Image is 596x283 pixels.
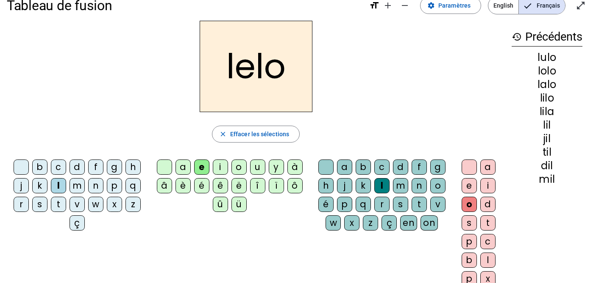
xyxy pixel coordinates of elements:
div: b [356,159,371,175]
div: e [462,178,477,193]
div: on [421,215,438,231]
div: f [412,159,427,175]
div: en [400,215,417,231]
div: w [88,197,103,212]
div: r [374,197,390,212]
div: til [512,147,582,157]
div: k [32,178,47,193]
div: g [107,159,122,175]
div: ç [382,215,397,231]
mat-icon: settings [427,2,435,9]
div: o [430,178,446,193]
div: jil [512,134,582,144]
div: h [125,159,141,175]
div: f [88,159,103,175]
div: û [213,197,228,212]
div: w [326,215,341,231]
div: q [356,197,371,212]
div: p [107,178,122,193]
div: z [363,215,378,231]
div: c [480,234,496,249]
mat-icon: format_size [369,0,379,11]
div: t [480,215,496,231]
div: a [175,159,191,175]
div: lulo [512,52,582,63]
div: n [88,178,103,193]
mat-icon: history [512,32,522,42]
div: â [157,178,172,193]
div: m [70,178,85,193]
div: p [337,197,352,212]
div: t [412,197,427,212]
div: t [51,197,66,212]
div: lolo [512,66,582,76]
span: Effacer les sélections [230,129,289,139]
div: r [14,197,29,212]
div: s [393,197,408,212]
div: q [125,178,141,193]
div: d [393,159,408,175]
div: o [462,197,477,212]
mat-icon: close [219,130,227,138]
div: lilo [512,93,582,103]
div: d [480,197,496,212]
div: l [480,253,496,268]
div: c [51,159,66,175]
span: Paramètres [438,0,471,11]
div: g [430,159,446,175]
h3: Précédents [512,27,582,47]
mat-icon: remove [400,0,410,11]
div: ë [231,178,247,193]
div: lila [512,107,582,117]
h2: lelo [200,21,312,112]
div: i [480,178,496,193]
div: e [194,159,209,175]
div: d [70,159,85,175]
div: j [14,178,29,193]
div: j [337,178,352,193]
div: u [250,159,265,175]
div: ï [269,178,284,193]
div: a [337,159,352,175]
div: à [287,159,303,175]
div: lalo [512,80,582,90]
div: è [175,178,191,193]
div: lil [512,120,582,130]
div: s [32,197,47,212]
div: x [107,197,122,212]
div: b [462,253,477,268]
div: m [393,178,408,193]
div: v [70,197,85,212]
mat-icon: open_in_full [576,0,586,11]
div: i [213,159,228,175]
div: y [269,159,284,175]
div: ê [213,178,228,193]
div: ç [70,215,85,231]
mat-icon: add [383,0,393,11]
div: l [51,178,66,193]
div: mil [512,174,582,184]
div: î [250,178,265,193]
div: é [194,178,209,193]
div: s [462,215,477,231]
div: v [430,197,446,212]
div: ô [287,178,303,193]
div: p [462,234,477,249]
div: é [318,197,334,212]
div: k [356,178,371,193]
button: Effacer les sélections [212,126,300,143]
div: o [231,159,247,175]
div: h [318,178,334,193]
div: x [344,215,359,231]
div: dil [512,161,582,171]
div: ü [231,197,247,212]
div: b [32,159,47,175]
div: l [374,178,390,193]
div: z [125,197,141,212]
div: a [480,159,496,175]
div: n [412,178,427,193]
div: c [374,159,390,175]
